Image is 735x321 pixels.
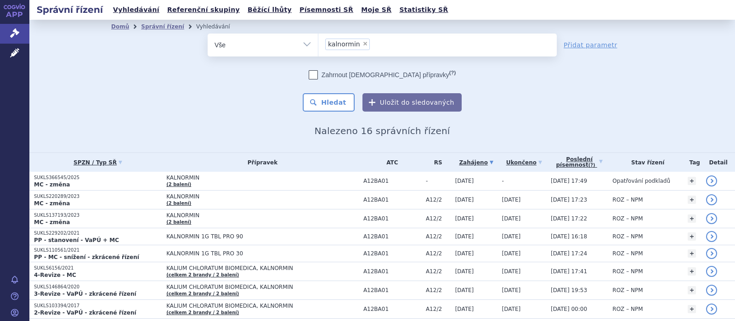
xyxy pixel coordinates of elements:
[421,153,451,172] th: RS
[455,156,498,169] a: Zahájeno
[34,310,136,316] strong: 2-Revize - VaPÚ - zkrácené řízení
[34,254,139,260] strong: PP - MC - snížení - zkrácené řízení
[455,250,474,257] span: [DATE]
[166,265,359,271] span: KALIUM CHLORATUM BIOMEDICA, KALNORMIN
[426,306,451,312] span: A12/2
[502,306,521,312] span: [DATE]
[166,272,239,277] a: (celkem 2 brandy / 2 balení)
[34,237,119,243] strong: PP - stanovení - VaPÚ + MC
[34,230,162,237] p: SUKLS229202/2021
[359,153,421,172] th: ATC
[309,70,456,79] label: Zahrnout [DEMOGRAPHIC_DATA] přípravky
[166,250,359,257] span: KALNORMIN 1G TBL PRO 30
[34,284,162,290] p: SUKLS146864/2020
[502,215,521,222] span: [DATE]
[34,219,70,225] strong: MC - změna
[166,182,191,187] a: (2 balení)
[162,153,359,172] th: Přípravek
[706,231,717,242] a: detail
[245,4,294,16] a: Běžící lhůty
[166,291,239,296] a: (celkem 2 brandy / 2 balení)
[363,306,421,312] span: A12BA01
[551,306,587,312] span: [DATE] 00:00
[110,4,162,16] a: Vyhledávání
[34,175,162,181] p: SUKLS366545/2025
[612,287,643,293] span: ROZ – NPM
[502,197,521,203] span: [DATE]
[34,181,70,188] strong: MC - změna
[363,215,421,222] span: A12BA01
[363,268,421,275] span: A12BA01
[551,268,587,275] span: [DATE] 17:41
[455,268,474,275] span: [DATE]
[426,178,451,184] span: -
[363,178,421,184] span: A12BA01
[688,177,696,185] a: +
[426,215,451,222] span: A12/2
[502,250,521,257] span: [DATE]
[502,287,521,293] span: [DATE]
[706,285,717,296] a: detail
[426,287,451,293] span: A12/2
[688,286,696,294] a: +
[706,213,717,224] a: detail
[455,178,474,184] span: [DATE]
[455,215,474,222] span: [DATE]
[455,233,474,240] span: [DATE]
[196,20,242,34] li: Vyhledávání
[449,70,456,76] abbr: (?)
[426,250,451,257] span: A12/2
[34,272,76,278] strong: 4-Revize - MC
[314,125,450,136] span: Nalezeno 16 správních řízení
[363,197,421,203] span: A12BA01
[111,23,129,30] a: Domů
[396,4,451,16] a: Statistiky SŘ
[166,233,359,240] span: KALNORMIN 1G TBL PRO 90
[706,248,717,259] a: detail
[166,201,191,206] a: (2 balení)
[426,197,451,203] span: A12/2
[455,287,474,293] span: [DATE]
[166,284,359,290] span: KALIUM CHLORATUM BIOMEDICA, KALNORMIN
[34,303,162,309] p: SUKLS103394/2017
[34,200,70,207] strong: MC - změna
[564,40,617,50] a: Přidat parametr
[455,197,474,203] span: [DATE]
[303,93,355,112] button: Hledat
[34,156,162,169] a: SPZN / Typ SŘ
[166,175,359,181] span: KALNORMIN
[551,250,587,257] span: [DATE] 17:24
[164,4,243,16] a: Referenční skupiny
[502,178,504,184] span: -
[688,249,696,258] a: +
[701,153,735,172] th: Detail
[706,266,717,277] a: detail
[363,233,421,240] span: A12BA01
[29,3,110,16] h2: Správní řízení
[688,214,696,223] a: +
[34,247,162,253] p: SUKLS110561/2021
[362,93,462,112] button: Uložit do sledovaných
[166,212,359,219] span: KALNORMIN
[362,41,368,46] span: ×
[363,287,421,293] span: A12BA01
[551,233,587,240] span: [DATE] 16:18
[612,197,643,203] span: ROZ – NPM
[363,250,421,257] span: A12BA01
[166,310,239,315] a: (celkem 2 brandy / 2 balení)
[502,233,521,240] span: [DATE]
[588,163,595,168] abbr: (?)
[612,215,643,222] span: ROZ – NPM
[612,250,643,257] span: ROZ – NPM
[34,291,136,297] strong: 3-Revize - VaPÚ - zkrácené řízení
[608,153,683,172] th: Stav řízení
[612,306,643,312] span: ROZ – NPM
[297,4,356,16] a: Písemnosti SŘ
[688,196,696,204] a: +
[141,23,184,30] a: Správní řízení
[612,233,643,240] span: ROZ – NPM
[426,268,451,275] span: A12/2
[683,153,701,172] th: Tag
[455,306,474,312] span: [DATE]
[688,305,696,313] a: +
